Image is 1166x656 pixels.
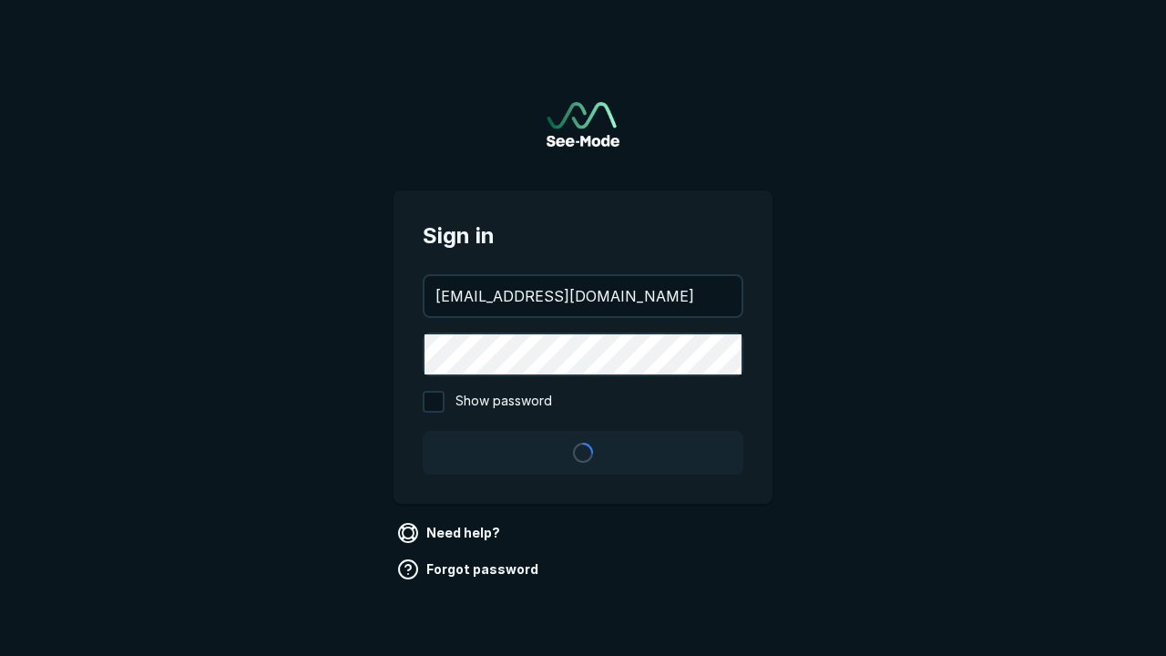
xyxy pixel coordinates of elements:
a: Go to sign in [547,102,619,147]
a: Forgot password [394,555,546,584]
img: See-Mode Logo [547,102,619,147]
input: your@email.com [424,276,742,316]
span: Show password [455,391,552,413]
span: Sign in [423,220,743,252]
a: Need help? [394,518,507,548]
